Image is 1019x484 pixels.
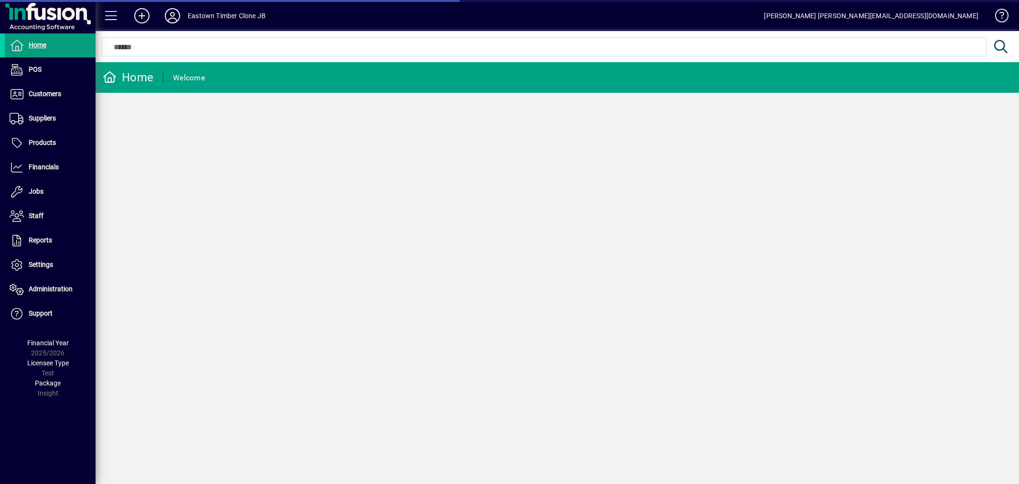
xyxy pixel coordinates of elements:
[103,70,153,85] div: Home
[5,253,96,277] a: Settings
[27,339,69,347] span: Financial Year
[764,8,978,23] div: [PERSON_NAME] [PERSON_NAME][EMAIL_ADDRESS][DOMAIN_NAME]
[29,163,59,171] span: Financials
[173,70,205,86] div: Welcome
[29,212,43,220] span: Staff
[29,139,56,146] span: Products
[29,309,53,317] span: Support
[5,58,96,82] a: POS
[29,285,73,293] span: Administration
[29,187,43,195] span: Jobs
[5,107,96,131] a: Suppliers
[29,66,42,73] span: POS
[5,277,96,301] a: Administration
[29,90,61,98] span: Customers
[5,229,96,253] a: Reports
[5,131,96,155] a: Products
[29,236,52,244] span: Reports
[29,261,53,268] span: Settings
[5,155,96,179] a: Financials
[29,41,46,49] span: Home
[27,359,69,367] span: Licensee Type
[35,379,61,387] span: Package
[5,302,96,326] a: Support
[5,204,96,228] a: Staff
[988,2,1007,33] a: Knowledge Base
[127,7,157,24] button: Add
[5,82,96,106] a: Customers
[157,7,188,24] button: Profile
[5,180,96,204] a: Jobs
[188,8,266,23] div: Eastown Timber Clone JB
[29,114,56,122] span: Suppliers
